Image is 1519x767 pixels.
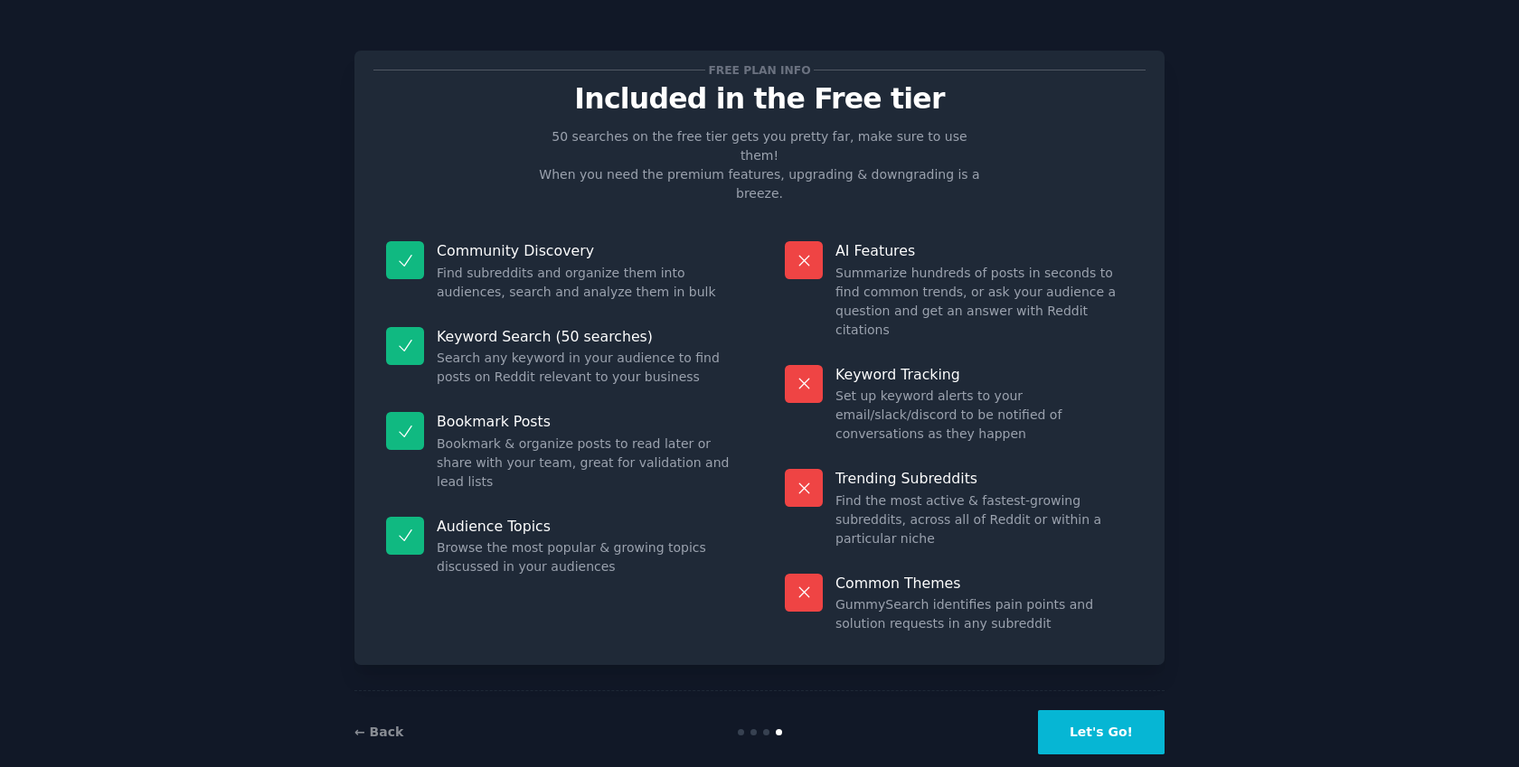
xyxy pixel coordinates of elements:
[835,264,1133,340] dd: Summarize hundreds of posts in seconds to find common trends, or ask your audience a question and...
[373,83,1146,115] p: Included in the Free tier
[1038,710,1165,754] button: Let's Go!
[835,387,1133,444] dd: Set up keyword alerts to your email/slack/discord to be notified of conversations as they happen
[437,327,734,346] p: Keyword Search (50 searches)
[835,241,1133,260] p: AI Features
[835,491,1133,548] dd: Find the most active & fastest-growing subreddits, across all of Reddit or within a particular niche
[437,241,734,260] p: Community Discovery
[835,595,1133,633] dd: GummySearch identifies pain points and solution requests in any subreddit
[437,264,734,302] dd: Find subreddits and organize them into audiences, search and analyze them in bulk
[437,517,734,536] p: Audience Topics
[705,61,814,80] span: Free plan info
[835,365,1133,384] p: Keyword Tracking
[437,412,734,431] p: Bookmark Posts
[437,435,734,491] dd: Bookmark & organize posts to read later or share with your team, great for validation and lead lists
[532,127,987,203] p: 50 searches on the free tier gets you pretty far, make sure to use them! When you need the premiu...
[835,469,1133,488] p: Trending Subreddits
[835,574,1133,593] p: Common Themes
[354,725,403,739] a: ← Back
[437,538,734,576] dd: Browse the most popular & growing topics discussed in your audiences
[437,349,734,387] dd: Search any keyword in your audience to find posts on Reddit relevant to your business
